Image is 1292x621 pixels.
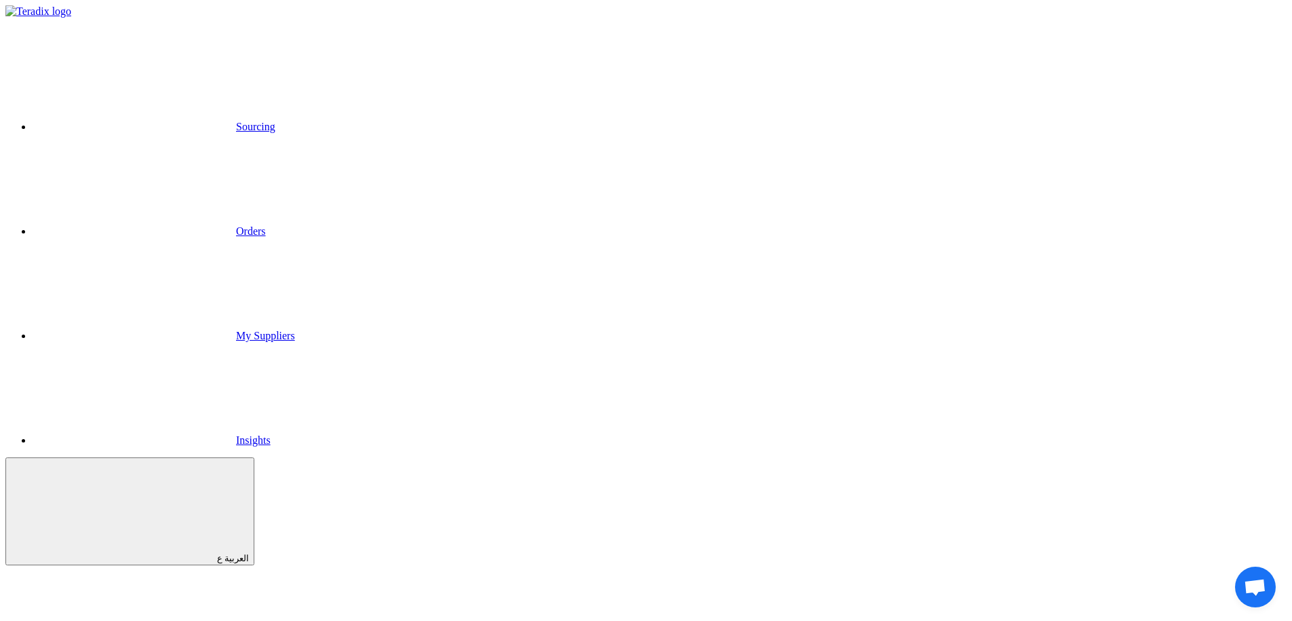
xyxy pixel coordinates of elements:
[33,434,271,446] a: Insights
[33,330,295,341] a: My Suppliers
[5,457,254,565] button: العربية ع
[5,5,71,18] img: Teradix logo
[1235,567,1276,607] a: Open chat
[33,121,275,132] a: Sourcing
[224,553,249,563] span: العربية
[33,225,266,237] a: Orders
[217,553,222,563] span: ع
